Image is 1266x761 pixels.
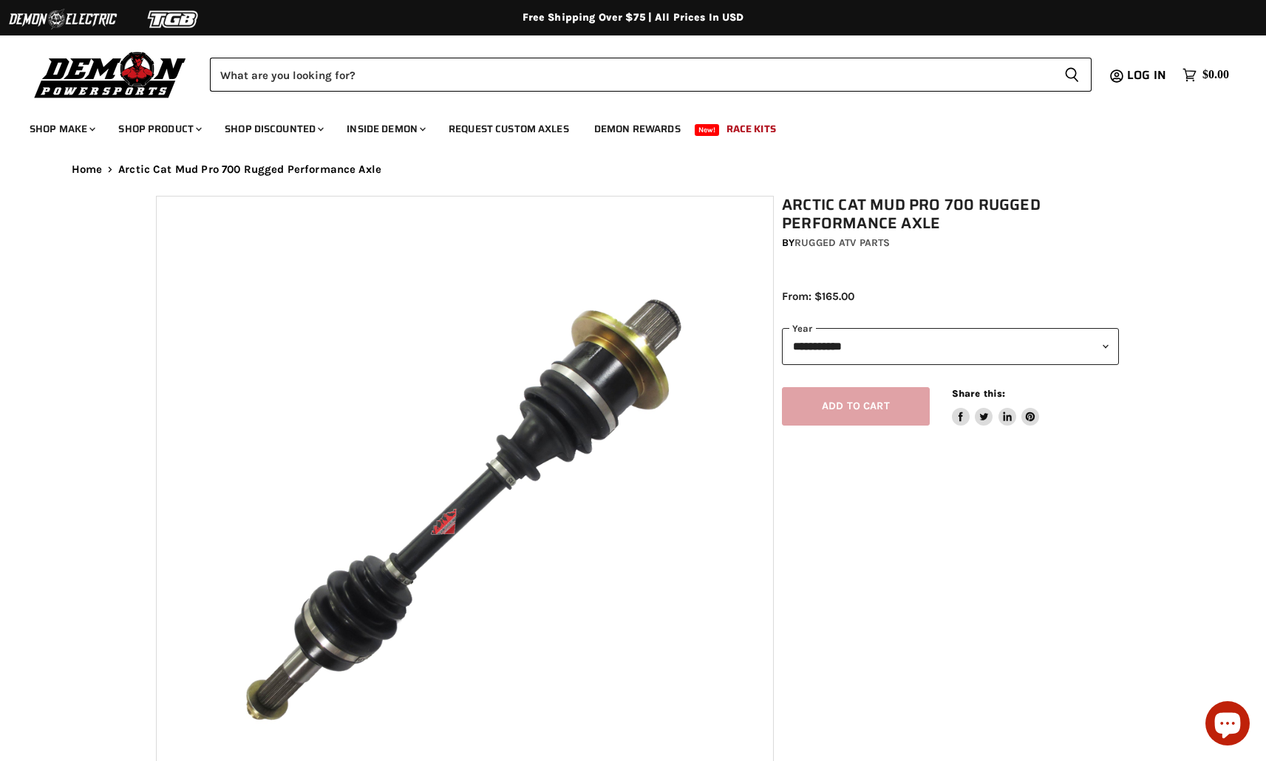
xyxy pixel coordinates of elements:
[42,163,1225,176] nav: Breadcrumbs
[118,5,229,33] img: TGB Logo 2
[107,114,211,144] a: Shop Product
[782,196,1119,233] h1: Arctic Cat Mud Pro 700 Rugged Performance Axle
[18,108,1225,144] ul: Main menu
[1120,69,1175,82] a: Log in
[7,5,118,33] img: Demon Electric Logo 2
[1052,58,1092,92] button: Search
[438,114,580,144] a: Request Custom Axles
[794,236,890,249] a: Rugged ATV Parts
[782,328,1119,364] select: year
[952,388,1005,399] span: Share this:
[18,114,104,144] a: Shop Make
[782,290,854,303] span: From: $165.00
[118,163,381,176] span: Arctic Cat Mud Pro 700 Rugged Performance Axle
[1127,66,1166,84] span: Log in
[214,114,333,144] a: Shop Discounted
[210,58,1092,92] form: Product
[715,114,787,144] a: Race Kits
[695,124,720,136] span: New!
[1201,701,1254,749] inbox-online-store-chat: Shopify online store chat
[72,163,103,176] a: Home
[782,235,1119,251] div: by
[30,48,191,100] img: Demon Powersports
[952,387,1040,426] aside: Share this:
[210,58,1052,92] input: Search
[336,114,435,144] a: Inside Demon
[42,11,1225,24] div: Free Shipping Over $75 | All Prices In USD
[583,114,692,144] a: Demon Rewards
[1175,64,1236,86] a: $0.00
[1202,68,1229,82] span: $0.00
